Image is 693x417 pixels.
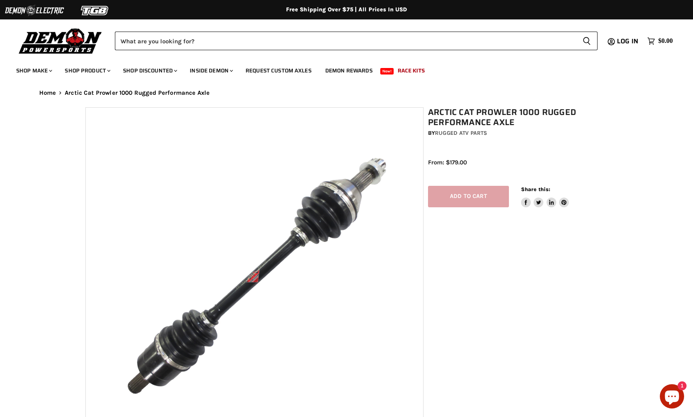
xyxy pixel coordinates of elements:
[10,62,57,79] a: Shop Make
[428,129,612,138] div: by
[319,62,379,79] a: Demon Rewards
[435,130,487,136] a: Rugged ATV Parts
[617,36,638,46] span: Log in
[39,89,56,96] a: Home
[643,35,677,47] a: $0.00
[59,62,115,79] a: Shop Product
[613,38,643,45] a: Log in
[115,32,576,50] input: Search
[576,32,598,50] button: Search
[65,3,125,18] img: TGB Logo 2
[115,32,598,50] form: Product
[380,68,394,74] span: New!
[392,62,431,79] a: Race Kits
[10,59,671,79] ul: Main menu
[521,186,550,192] span: Share this:
[428,107,612,128] h1: Arctic Cat Prowler 1000 Rugged Performance Axle
[23,6,670,13] div: Free Shipping Over $75 | All Prices In USD
[521,186,569,207] aside: Share this:
[65,89,210,96] span: Arctic Cat Prowler 1000 Rugged Performance Axle
[658,37,673,45] span: $0.00
[23,89,670,96] nav: Breadcrumbs
[184,62,238,79] a: Inside Demon
[4,3,65,18] img: Demon Electric Logo 2
[657,384,687,411] inbox-online-store-chat: Shopify online store chat
[16,26,105,55] img: Demon Powersports
[239,62,318,79] a: Request Custom Axles
[117,62,182,79] a: Shop Discounted
[428,159,467,166] span: From: $179.00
